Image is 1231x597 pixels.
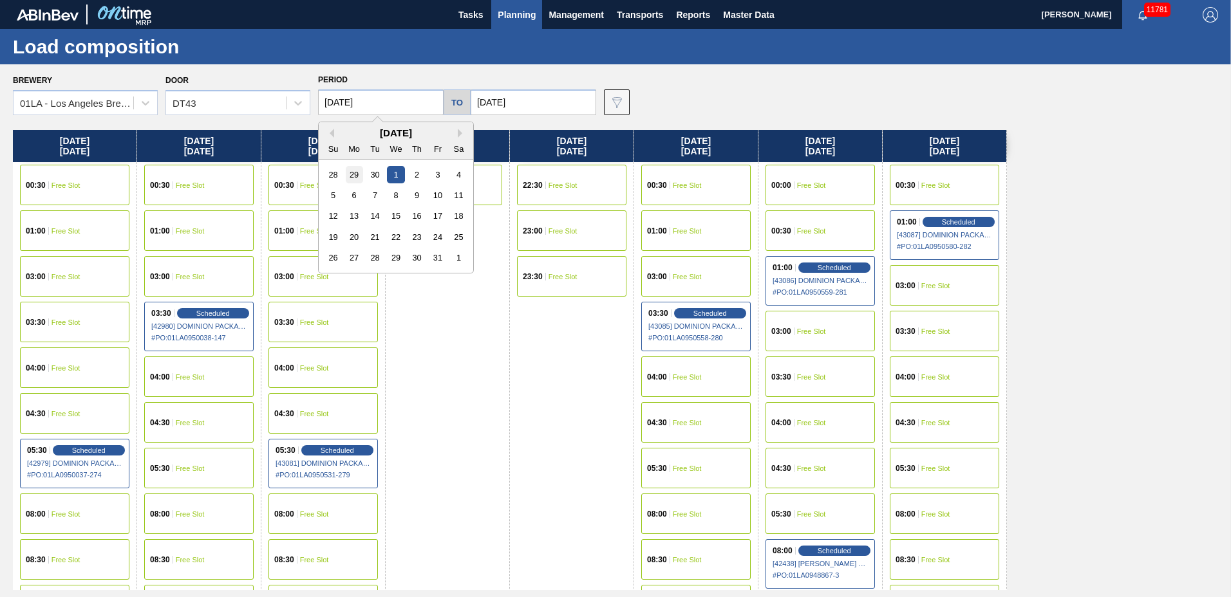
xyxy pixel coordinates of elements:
[673,464,702,472] span: Free Slot
[52,556,80,564] span: Free Slot
[346,166,363,183] div: Choose Monday, September 29th, 2025
[387,207,404,225] div: Choose Wednesday, October 15th, 2025
[276,467,372,482] span: # PO : 01LA0950531-279
[773,560,869,567] span: [42438] BERRY GLOBAL INC - 0008311135
[673,227,702,235] span: Free Slot
[797,464,826,472] span: Free Slot
[773,277,869,284] span: [43086] DOMINION PACKAGING, INC. - 0008325026
[13,76,52,85] label: Brewery
[300,364,329,372] span: Free Slot
[429,207,446,225] div: Choose Friday, October 17th, 2025
[673,419,702,427] span: Free Slot
[26,181,46,189] span: 00:30
[318,89,444,115] input: mm/dd/yyyy
[647,273,667,280] span: 03:00
[647,464,667,472] span: 05:30
[604,89,630,115] button: icon-filter-gray
[346,249,363,266] div: Choose Monday, October 27th, 2025
[771,373,791,381] span: 03:30
[429,187,446,204] div: Choose Friday, October 10th, 2025
[261,130,385,162] div: [DATE] [DATE]
[324,207,342,225] div: Choose Sunday, October 12th, 2025
[52,273,80,280] span: Free Slot
[52,510,80,518] span: Free Slot
[773,284,869,300] span: # PO : 01LA0950559-281
[324,187,342,204] div: Choose Sunday, October 5th, 2025
[897,231,993,239] span: [43087] DOMINION PACKAGING, INC. - 0008325026
[758,130,882,162] div: [DATE] [DATE]
[300,318,329,326] span: Free Slot
[300,227,329,235] span: Free Slot
[896,419,916,427] span: 04:30
[176,273,205,280] span: Free Slot
[673,373,702,381] span: Free Slot
[150,227,170,235] span: 01:00
[366,166,384,183] div: Choose Tuesday, September 30th, 2025
[647,227,667,235] span: 01:00
[176,419,205,427] span: Free Slot
[20,98,135,109] div: 01LA - Los Angeles Brewery
[17,9,79,21] img: TNhmsLtSVTkK8tSr43FrP2fwEKptu5GPRR3wAAAABJRU5ErkJggg==
[173,98,196,109] div: DT43
[456,7,485,23] span: Tasks
[523,181,543,189] span: 22:30
[647,419,667,427] span: 04:30
[150,181,170,189] span: 00:30
[346,207,363,225] div: Choose Monday, October 13th, 2025
[52,227,80,235] span: Free Slot
[648,322,745,330] span: [43085] DOMINION PACKAGING, INC. - 0008325026
[1203,7,1218,23] img: Logout
[196,309,230,317] span: Scheduled
[471,89,596,115] input: mm/dd/yyyy
[26,364,46,372] span: 04:00
[617,7,663,23] span: Transports
[346,228,363,246] div: Choose Monday, October 20th, 2025
[408,228,426,246] div: Choose Thursday, October 23rd, 2025
[150,556,170,564] span: 08:30
[408,207,426,225] div: Choose Thursday, October 16th, 2025
[634,130,758,162] div: [DATE] [DATE]
[797,227,826,235] span: Free Slot
[609,95,625,110] img: icon-filter-gray
[896,373,916,381] span: 04:00
[300,410,329,418] span: Free Slot
[52,318,80,326] span: Free Slot
[921,556,950,564] span: Free Slot
[1122,6,1163,24] button: Notifications
[797,181,826,189] span: Free Slot
[324,140,342,158] div: Su
[942,218,975,226] span: Scheduled
[408,140,426,158] div: Th
[647,181,667,189] span: 00:30
[771,327,791,335] span: 03:00
[450,166,467,183] div: Choose Saturday, October 4th, 2025
[676,7,710,23] span: Reports
[346,187,363,204] div: Choose Monday, October 6th, 2025
[274,227,294,235] span: 01:00
[647,373,667,381] span: 04:00
[897,218,917,226] span: 01:00
[150,273,170,280] span: 03:00
[408,166,426,183] div: Choose Thursday, October 2nd, 2025
[165,76,189,85] label: Door
[52,410,80,418] span: Free Slot
[300,556,329,564] span: Free Slot
[921,373,950,381] span: Free Slot
[771,419,791,427] span: 04:00
[549,227,578,235] span: Free Slot
[450,228,467,246] div: Choose Saturday, October 25th, 2025
[176,510,205,518] span: Free Slot
[274,410,294,418] span: 04:30
[818,547,851,555] span: Scheduled
[151,322,248,330] span: [42980] DOMINION PACKAGING, INC. - 0008325026
[26,556,46,564] span: 08:30
[429,228,446,246] div: Choose Friday, October 24th, 2025
[26,273,46,280] span: 03:00
[321,446,354,454] span: Scheduled
[151,309,171,317] span: 03:30
[797,373,826,381] span: Free Slot
[771,464,791,472] span: 04:30
[921,419,950,427] span: Free Slot
[797,327,826,335] span: Free Slot
[176,227,205,235] span: Free Slot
